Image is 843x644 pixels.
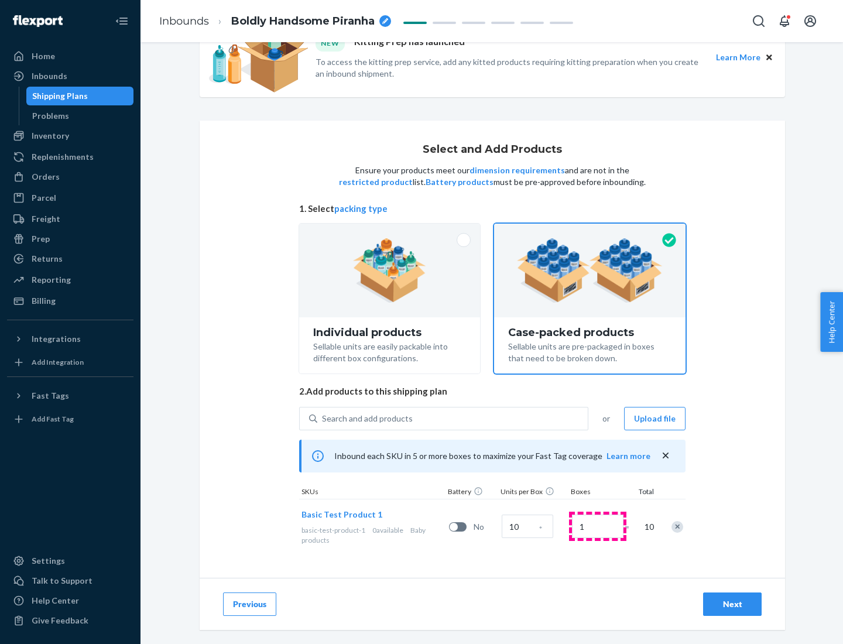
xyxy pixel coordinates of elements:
[470,165,565,176] button: dimension requirements
[299,385,686,398] span: 2. Add products to this shipping plan
[474,521,497,533] span: No
[7,67,133,85] a: Inbounds
[299,440,686,472] div: Inbound each SKU in 5 or more boxes to maximize your Fast Tag coverage
[110,9,133,33] button: Close Navigation
[7,551,133,570] a: Settings
[26,107,134,125] a: Problems
[7,611,133,630] button: Give Feedback
[7,330,133,348] button: Integrations
[301,509,382,520] button: Basic Test Product 1
[7,126,133,145] a: Inventory
[820,292,843,352] button: Help Center
[703,592,762,616] button: Next
[660,450,671,462] button: close
[799,9,822,33] button: Open account menu
[231,14,375,29] span: Boldly Handsome Piranha
[7,591,133,610] a: Help Center
[7,386,133,405] button: Fast Tags
[747,9,770,33] button: Open Search Box
[32,595,79,607] div: Help Center
[32,390,69,402] div: Fast Tags
[32,555,65,567] div: Settings
[625,521,636,533] span: =
[7,210,133,228] a: Freight
[7,410,133,429] a: Add Fast Tag
[627,487,656,499] div: Total
[763,51,776,64] button: Close
[32,274,71,286] div: Reporting
[671,521,683,533] div: Remove Item
[32,110,69,122] div: Problems
[773,9,796,33] button: Open notifications
[32,192,56,204] div: Parcel
[7,148,133,166] a: Replenishments
[7,167,133,186] a: Orders
[7,571,133,590] a: Talk to Support
[32,357,84,367] div: Add Integration
[32,253,63,265] div: Returns
[7,292,133,310] a: Billing
[32,171,60,183] div: Orders
[32,295,56,307] div: Billing
[32,130,69,142] div: Inventory
[602,413,610,424] span: or
[716,51,760,64] button: Learn More
[301,526,365,535] span: basic-test-product-1
[446,487,498,499] div: Battery
[642,521,654,533] span: 10
[316,35,345,51] div: NEW
[372,526,403,535] span: 0 available
[354,35,465,51] p: Kitting Prep has launched
[301,509,382,519] span: Basic Test Product 1
[606,450,650,462] button: Learn more
[624,407,686,430] button: Upload file
[32,70,67,82] div: Inbounds
[508,338,671,364] div: Sellable units are pre-packaged in boxes that need to be broken down.
[423,144,562,156] h1: Select and Add Products
[32,233,50,245] div: Prep
[7,47,133,66] a: Home
[32,414,74,424] div: Add Fast Tag
[7,353,133,372] a: Add Integration
[32,615,88,626] div: Give Feedback
[32,333,81,345] div: Integrations
[299,487,446,499] div: SKUs
[568,487,627,499] div: Boxes
[13,15,63,27] img: Flexport logo
[426,176,494,188] button: Battery products
[713,598,752,610] div: Next
[498,487,568,499] div: Units per Box
[7,249,133,268] a: Returns
[301,525,444,545] div: Baby products
[150,4,400,39] ol: breadcrumbs
[338,165,647,188] p: Ensure your products meet our and are not in the list. must be pre-approved before inbounding.
[7,229,133,248] a: Prep
[32,90,88,102] div: Shipping Plans
[32,213,60,225] div: Freight
[32,50,55,62] div: Home
[313,338,466,364] div: Sellable units are easily packable into different box configurations.
[32,575,92,587] div: Talk to Support
[572,515,623,538] input: Number of boxes
[26,87,134,105] a: Shipping Plans
[508,327,671,338] div: Case-packed products
[353,238,426,303] img: individual-pack.facf35554cb0f1810c75b2bd6df2d64e.png
[223,592,276,616] button: Previous
[299,203,686,215] span: 1. Select
[7,270,133,289] a: Reporting
[334,203,388,215] button: packing type
[159,15,209,28] a: Inbounds
[32,151,94,163] div: Replenishments
[316,56,705,80] p: To access the kitting prep service, add any kitted products requiring kitting preparation when yo...
[339,176,413,188] button: restricted product
[517,238,663,303] img: case-pack.59cecea509d18c883b923b81aeac6d0b.png
[322,413,413,424] div: Search and add products
[313,327,466,338] div: Individual products
[502,515,553,538] input: Case Quantity
[7,189,133,207] a: Parcel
